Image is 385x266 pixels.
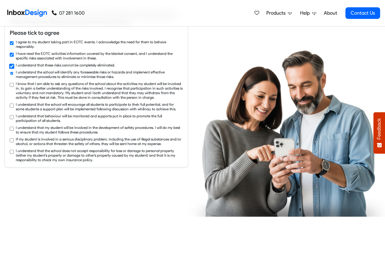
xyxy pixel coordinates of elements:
[16,148,183,162] label: I understand that the school does not accept responsibility for loss or damage to personal proper...
[16,137,183,146] label: If my student is involved in a serious disciplinary problem, including the use of illegal substan...
[264,7,294,19] a: Products
[16,70,183,79] label: I understand the school will identify any foreseeable risks or hazards and implement effective ma...
[16,51,183,60] label: I have read the EOTC activities information covered by the blanket consent, and I understand the ...
[345,7,380,19] a: Contact Us
[300,9,312,17] span: Help
[10,29,183,37] h6: Please tick to agree
[322,7,339,19] a: About
[16,114,183,123] label: I understand that behaviour will be monitored and supports put in place to promote the full parti...
[52,9,85,17] a: 07 281 1600
[16,63,115,67] label: I understand that these risks cannot be completely eliminated.
[373,112,385,154] button: Feedback - Show survey
[16,81,183,100] label: I know that I am able to ask any questions of the school about the activities my student will be ...
[16,102,183,111] label: I understand that the school will encourage all students to participate to their full potential, ...
[16,125,183,134] label: I understand that my student will be involved in the development of safety procedures. I will do ...
[266,9,288,17] span: Products
[376,118,382,140] span: Feedback
[298,7,319,19] a: Help
[16,40,183,49] label: I agree to my student taking part in EOTC events. I acknowledge the need for them to behave respo...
